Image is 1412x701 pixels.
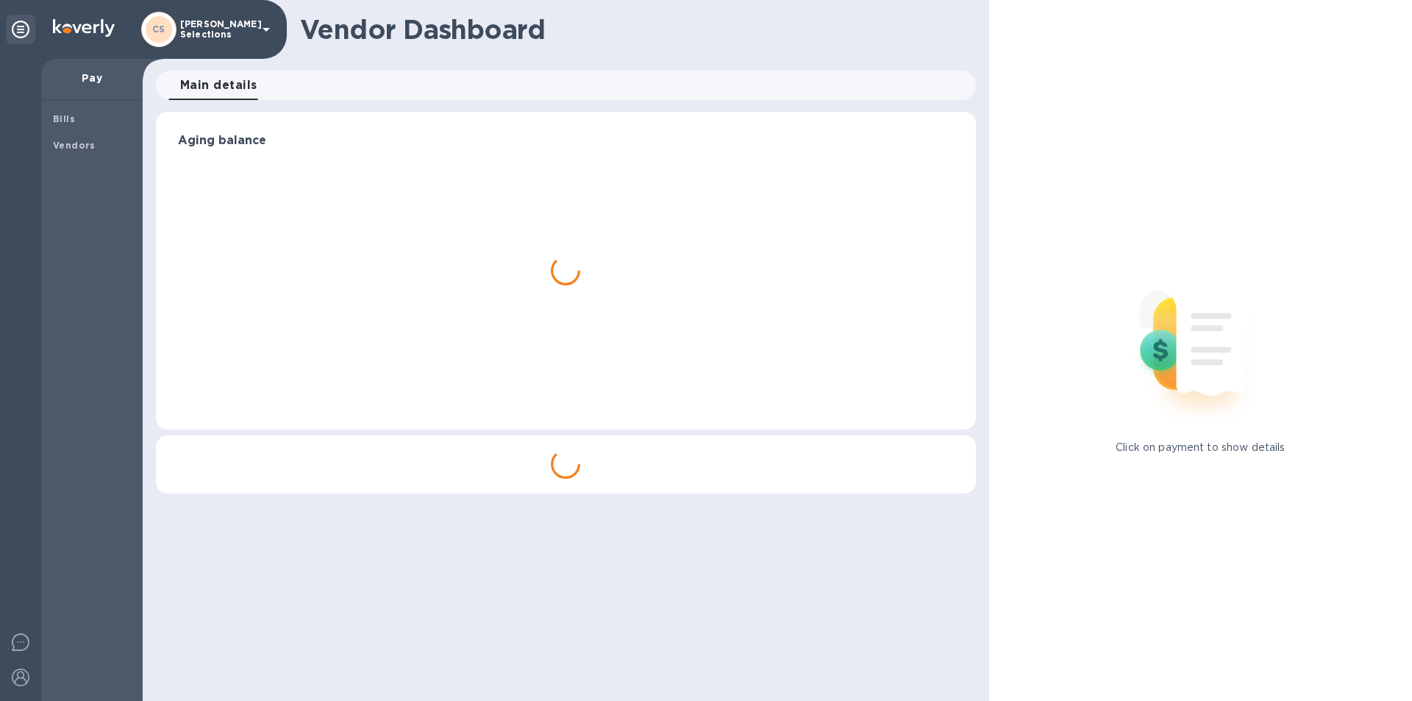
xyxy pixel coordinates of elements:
[178,134,954,148] h3: Aging balance
[53,71,131,85] p: Pay
[53,140,96,151] b: Vendors
[180,75,257,96] span: Main details
[152,24,165,35] b: CS
[300,14,966,45] h1: Vendor Dashboard
[53,113,75,124] b: Bills
[180,19,254,40] p: [PERSON_NAME] Selections
[6,15,35,44] div: Unpin categories
[53,19,115,37] img: Logo
[1116,440,1285,455] p: Click on payment to show details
